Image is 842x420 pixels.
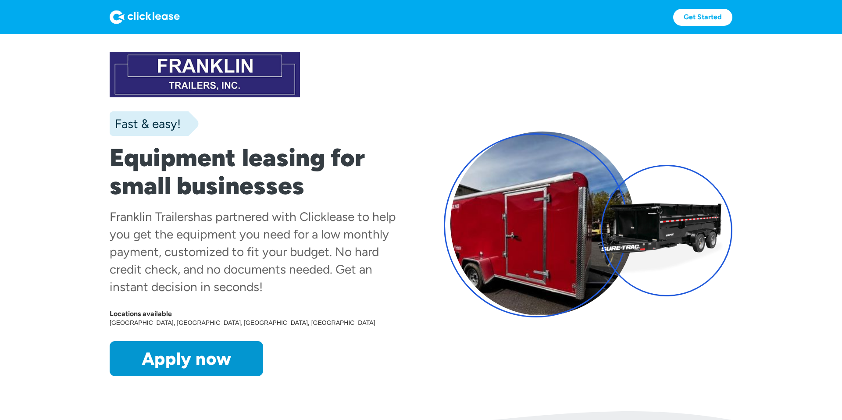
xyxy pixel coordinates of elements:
div: has partnered with Clicklease to help you get the equipment you need for a low monthly payment, c... [110,209,396,294]
div: Fast & easy! [110,115,181,132]
img: Logo [110,10,180,24]
h1: Equipment leasing for small businesses [110,144,398,200]
div: [GEOGRAPHIC_DATA], [GEOGRAPHIC_DATA] [244,318,376,327]
a: Get Started [673,9,732,26]
div: Franklin Trailers [110,209,193,224]
div: [GEOGRAPHIC_DATA], [GEOGRAPHIC_DATA] [110,318,244,327]
div: Locations available [110,310,398,318]
a: Apply now [110,341,263,376]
